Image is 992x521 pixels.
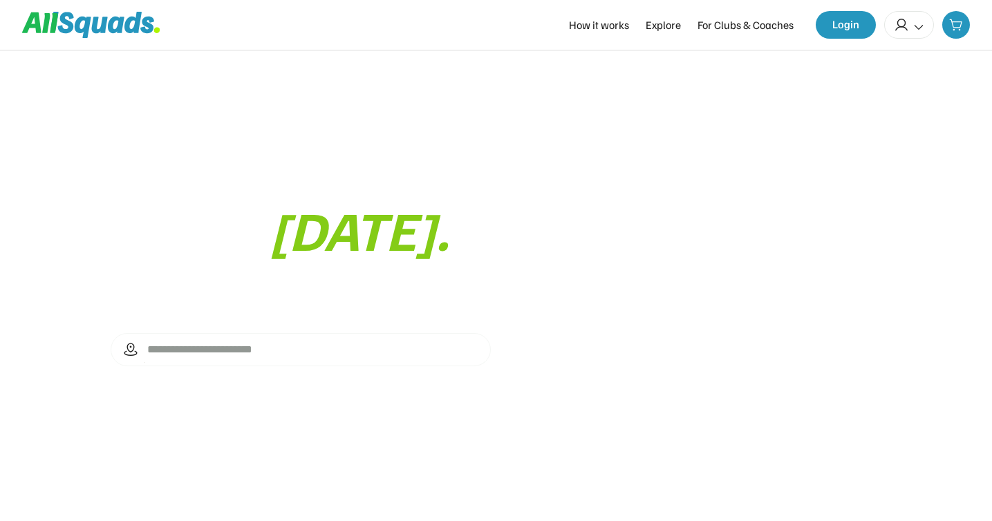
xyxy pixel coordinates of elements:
[270,194,449,263] font: [DATE].
[111,269,491,305] div: From Hot Shots to holiday camps, private lessons, and everything in between.
[816,11,876,39] button: Login
[130,375,256,391] div: Discover coaches near you
[111,133,491,260] div: Find your Squad
[646,17,681,33] div: Explore
[569,17,629,33] div: How it works
[698,17,794,33] div: For Clubs & Coaches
